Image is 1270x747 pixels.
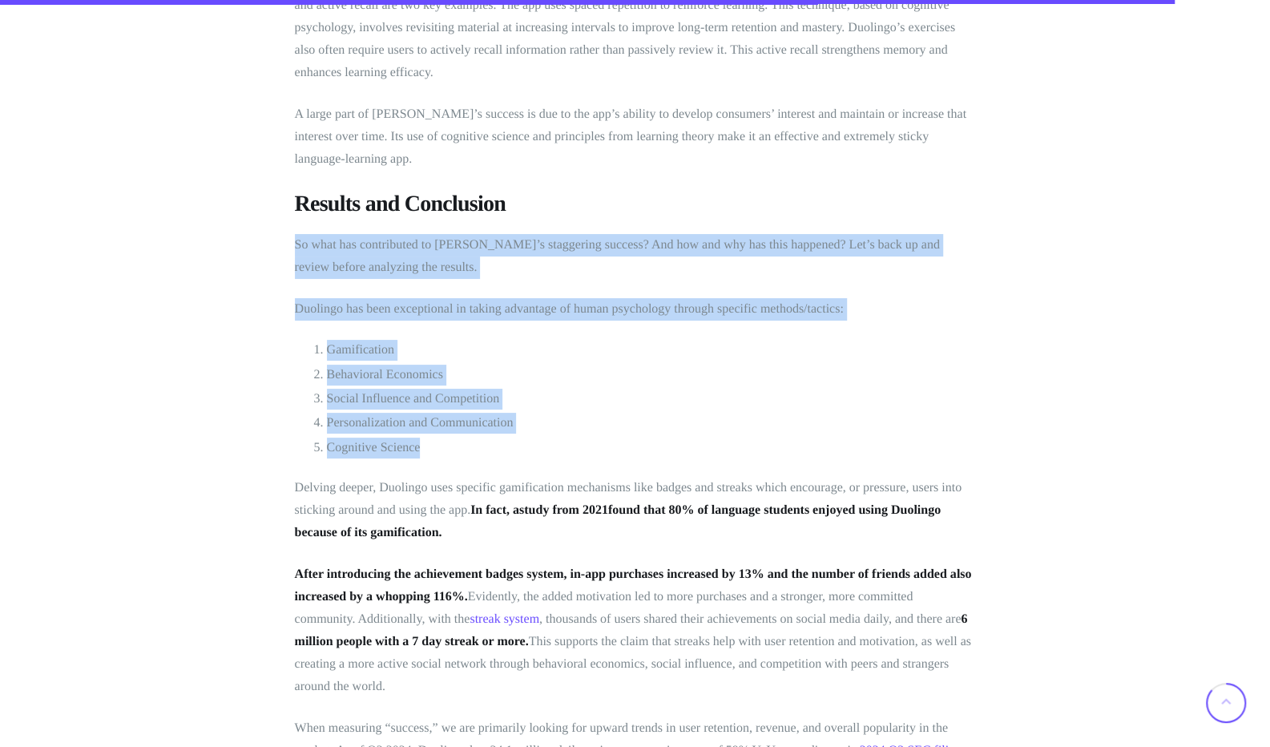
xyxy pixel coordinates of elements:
[295,190,976,219] h3: Results and Conclusion
[327,438,976,458] li: Cognitive Science
[295,563,976,698] p: Evidently, the added motivation led to more purchases and a stronger, more committed community. A...
[327,413,976,434] li: Personalization and Communication
[470,503,519,517] strong: In fact, a
[295,477,976,544] p: Delving deeper, Duolingo uses specific gamification mechanisms like badges and streaks which enco...
[519,503,608,517] a: study from 2021
[470,612,539,626] a: streak system
[295,567,972,604] strong: After introducing the achievement badges system, in-app purchases increased by 13% and the number...
[295,234,976,279] p: So what has contributed to [PERSON_NAME]’s staggering success? And how and why has this happened?...
[295,103,976,171] p: A large part of [PERSON_NAME]’s success is due to the app’s ability to develop consumers’ interes...
[295,503,941,539] strong: found that 80% of language students enjoyed using Duolingo because of its gamification.
[327,365,976,386] li: Behavioral Economics
[327,340,976,361] li: Gamification
[295,298,976,321] p: Duolingo has been exceptional in taking advantage of human psychology through specific methods/ta...
[327,389,976,410] li: Social Influence and Competition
